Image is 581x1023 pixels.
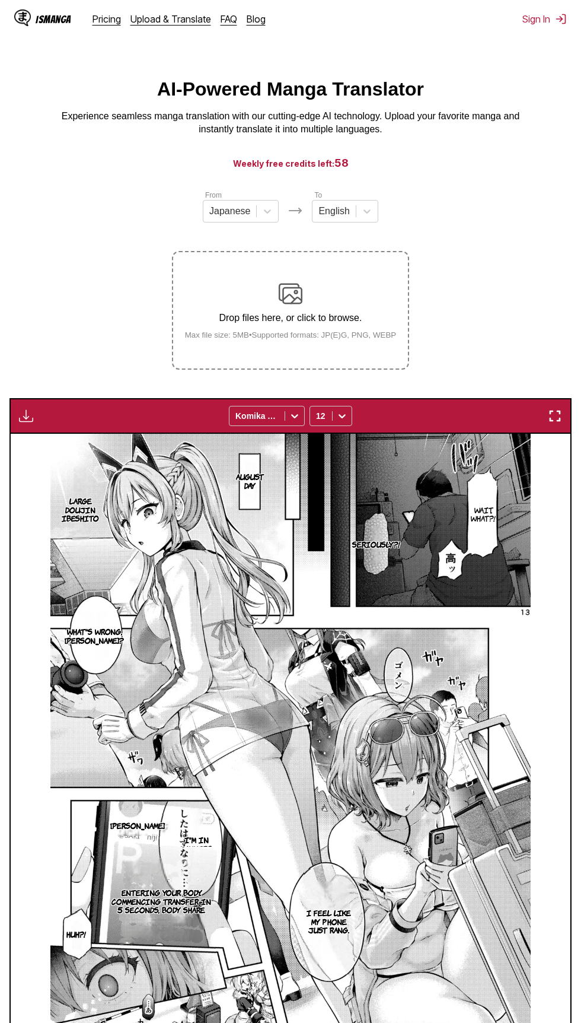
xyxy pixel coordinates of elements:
label: From [205,191,222,199]
p: Seriously?! [350,538,403,551]
p: I feel like my phone just rang. [304,906,354,936]
a: IsManga LogoIsManga [14,9,92,28]
a: FAQ [221,13,237,25]
img: Enter fullscreen [548,409,562,423]
p: What's wrong, [PERSON_NAME]? [62,625,126,647]
a: Pricing [92,13,121,25]
p: Large doujin ibeshito [59,494,101,525]
p: Huh?! [64,927,88,941]
p: Wait, what?! [468,503,498,525]
div: IsManga [36,14,71,25]
h3: Weekly free credits left: [28,155,553,170]
p: August Day [234,470,266,492]
img: IsManga Logo [14,9,31,26]
a: Upload & Translate [130,13,211,25]
label: To [314,191,322,199]
p: I'm in manners mode. [178,833,215,863]
span: 58 [334,157,349,169]
h1: AI-Powered Manga Translator [157,78,424,100]
button: Sign In [522,13,567,25]
p: Entering your body. Commencing transfer in 5 seconds, Body Share [107,886,216,916]
img: Languages icon [288,204,302,218]
p: Experience seamless manga translation with our cutting-edge AI technology. Upload your favorite m... [53,110,528,136]
small: Max file size: 5MB • Supported formats: JP(E)G, PNG, WEBP [175,331,406,339]
img: Sign out [555,13,567,25]
p: Drop files here, or click to browse. [175,313,406,323]
p: [PERSON_NAME] [108,819,167,832]
a: Blog [247,13,266,25]
img: Download translated images [19,409,33,423]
